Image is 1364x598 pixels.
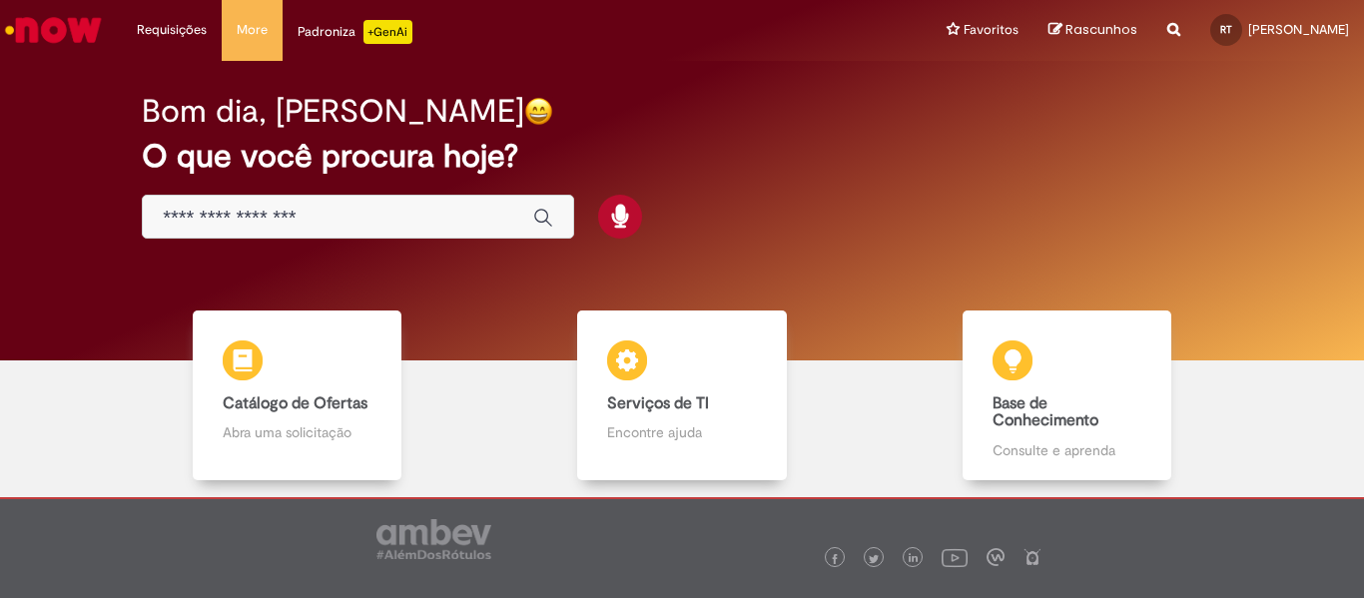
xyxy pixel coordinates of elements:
[1065,20,1137,39] span: Rascunhos
[909,553,919,565] img: logo_footer_linkedin.png
[607,393,709,413] b: Serviços de TI
[942,544,968,570] img: logo_footer_youtube.png
[607,422,757,442] p: Encontre ajuda
[1220,23,1232,36] span: RT
[137,20,207,40] span: Requisições
[237,20,268,40] span: More
[869,554,879,564] img: logo_footer_twitter.png
[524,97,553,126] img: happy-face.png
[223,393,367,413] b: Catálogo de Ofertas
[142,139,1222,174] h2: O que você procura hoje?
[987,548,1005,566] img: logo_footer_workplace.png
[363,20,412,44] p: +GenAi
[1248,21,1349,38] span: [PERSON_NAME]
[875,310,1259,480] a: Base de Conhecimento Consulte e aprenda
[2,10,105,50] img: ServiceNow
[142,94,524,129] h2: Bom dia, [PERSON_NAME]
[298,20,412,44] div: Padroniza
[964,20,1019,40] span: Favoritos
[993,393,1098,431] b: Base de Conhecimento
[489,310,874,480] a: Serviços de TI Encontre ajuda
[1048,21,1137,40] a: Rascunhos
[105,310,489,480] a: Catálogo de Ofertas Abra uma solicitação
[830,554,840,564] img: logo_footer_facebook.png
[376,519,491,559] img: logo_footer_ambev_rotulo_gray.png
[1023,548,1041,566] img: logo_footer_naosei.png
[223,422,372,442] p: Abra uma solicitação
[993,440,1142,460] p: Consulte e aprenda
